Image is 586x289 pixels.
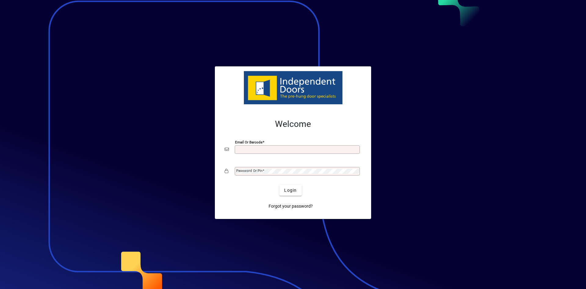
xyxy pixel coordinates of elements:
mat-label: Email or Barcode [235,140,262,144]
mat-label: Password or Pin [236,169,262,173]
span: Forgot your password? [269,203,313,209]
a: Forgot your password? [266,201,315,212]
span: Login [284,187,297,194]
h2: Welcome [225,119,361,129]
button: Login [279,185,302,196]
